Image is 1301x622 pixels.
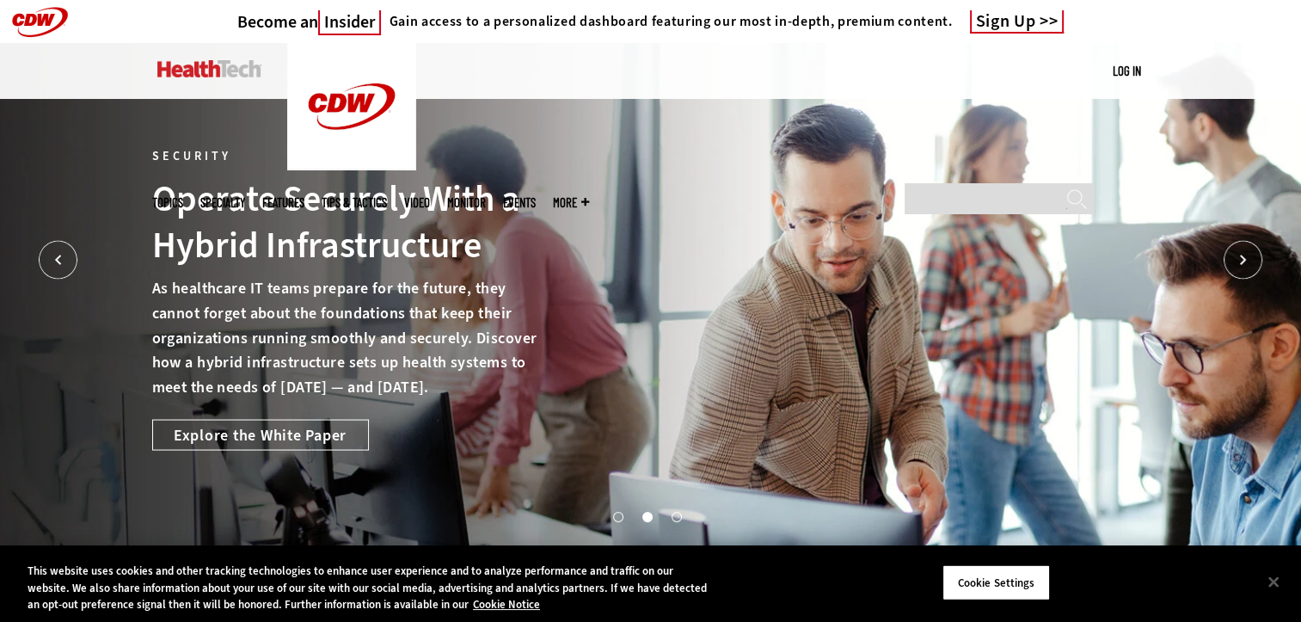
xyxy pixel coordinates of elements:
a: MonITor [447,196,486,209]
a: CDW [287,157,416,175]
button: Next [1224,241,1262,280]
a: Sign Up [970,10,1065,34]
button: Close [1255,563,1292,600]
button: 1 of 3 [613,512,622,520]
span: Specialty [200,196,245,209]
a: Events [503,196,536,209]
div: User menu [1113,62,1141,80]
a: Become anInsider [237,11,381,33]
h3: Become an [237,11,381,33]
img: Home [157,60,261,77]
button: Cookie Settings [942,564,1050,600]
a: Features [262,196,304,209]
img: Home [287,43,416,170]
button: 3 of 3 [672,512,680,520]
span: Insider [318,10,381,35]
button: Prev [39,241,77,280]
span: More [553,196,589,209]
a: Log in [1113,63,1141,78]
button: 2 of 3 [642,512,651,520]
a: Video [404,196,430,209]
a: Explore the White Paper [152,419,369,450]
h4: Gain access to a personalized dashboard featuring our most in-depth, premium content. [390,13,953,30]
div: This website uses cookies and other tracking technologies to enhance user experience and to analy... [28,563,715,613]
div: Operate Securely With a Hybrid Infrastructure [152,176,551,268]
a: More information about your privacy [473,597,540,612]
p: As healthcare IT teams prepare for the future, they cannot forget about the foundations that keep... [152,276,551,400]
a: Gain access to a personalized dashboard featuring our most in-depth, premium content. [381,13,953,30]
a: Tips & Tactics [322,196,387,209]
span: Topics [152,196,183,209]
